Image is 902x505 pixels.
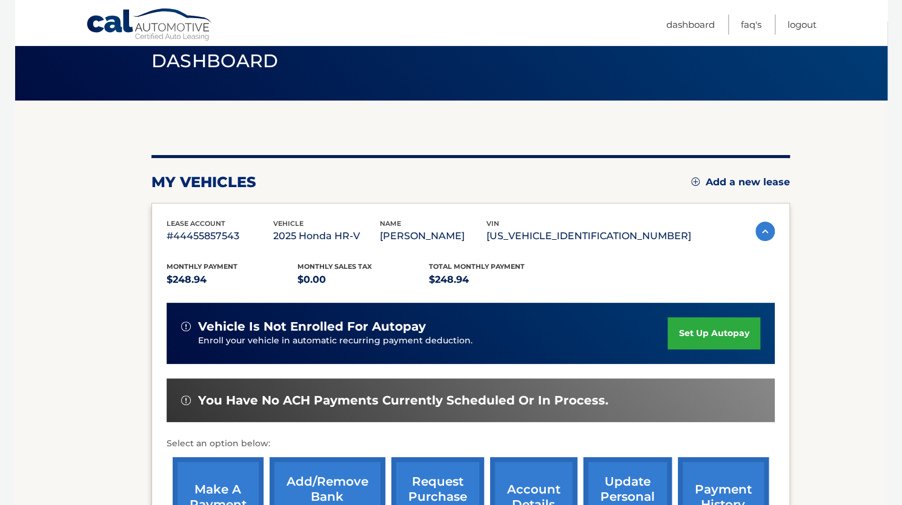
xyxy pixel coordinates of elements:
[151,50,279,72] span: Dashboard
[181,395,191,405] img: alert-white.svg
[167,437,775,451] p: Select an option below:
[755,222,775,241] img: accordion-active.svg
[198,393,608,408] span: You have no ACH payments currently scheduled or in process.
[741,15,761,35] a: FAQ's
[380,219,401,228] span: name
[181,322,191,331] img: alert-white.svg
[380,228,486,245] p: [PERSON_NAME]
[668,317,760,349] a: set up autopay
[86,8,213,43] a: Cal Automotive
[429,271,560,288] p: $248.94
[198,334,668,348] p: Enroll your vehicle in automatic recurring payment deduction.
[666,15,715,35] a: Dashboard
[273,228,380,245] p: 2025 Honda HR-V
[429,262,525,271] span: Total Monthly Payment
[151,173,256,191] h2: my vehicles
[167,262,237,271] span: Monthly Payment
[167,228,273,245] p: #44455857543
[486,219,499,228] span: vin
[198,319,426,334] span: vehicle is not enrolled for autopay
[297,262,372,271] span: Monthly sales Tax
[788,15,817,35] a: Logout
[297,271,429,288] p: $0.00
[691,176,790,188] a: Add a new lease
[691,177,700,186] img: add.svg
[486,228,691,245] p: [US_VEHICLE_IDENTIFICATION_NUMBER]
[167,219,225,228] span: lease account
[167,271,298,288] p: $248.94
[273,219,303,228] span: vehicle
